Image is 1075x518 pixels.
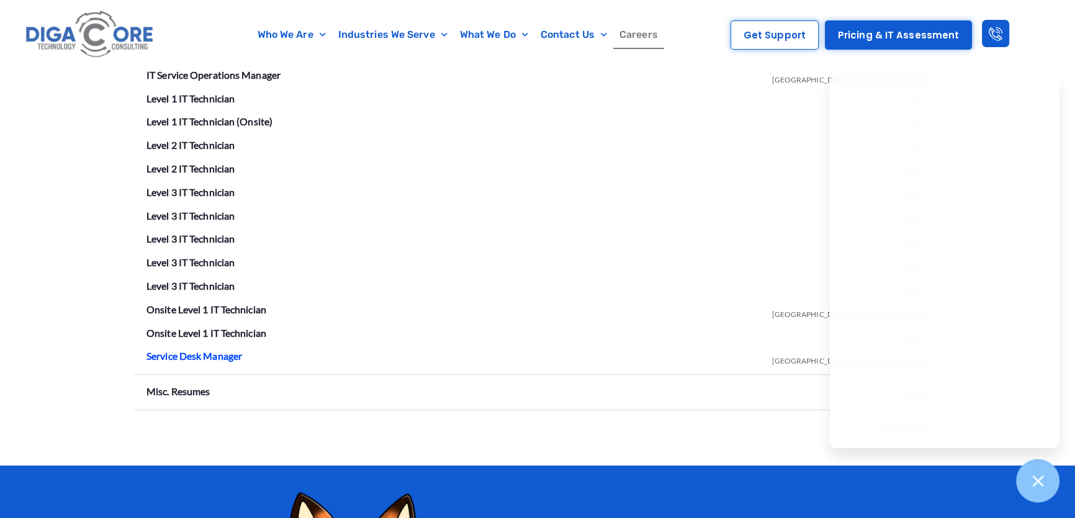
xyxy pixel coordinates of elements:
[251,20,332,49] a: Who We Are
[146,327,266,339] a: Onsite Level 1 IT Technician
[22,6,158,63] img: Digacore logo 1
[771,66,929,89] span: [GEOGRAPHIC_DATA], [GEOGRAPHIC_DATA]
[731,20,819,50] a: Get Support
[146,233,235,244] a: Level 3 IT Technician
[838,30,959,40] span: Pricing & IT Assessment
[146,280,235,292] a: Level 3 IT Technician
[771,347,929,370] span: [GEOGRAPHIC_DATA], [GEOGRAPHIC_DATA]
[146,163,235,174] a: Level 2 IT Technician
[771,300,929,324] span: [GEOGRAPHIC_DATA], [GEOGRAPHIC_DATA]
[146,350,242,362] a: Service Desk Manager
[534,20,613,49] a: Contact Us
[146,256,235,268] a: Level 3 IT Technician
[213,20,702,49] nav: Menu
[146,115,272,127] a: Level 1 IT Technician (Onsite)
[146,303,266,315] a: Onsite Level 1 IT Technician
[744,30,806,40] span: Get Support
[613,20,664,49] a: Careers
[825,20,972,50] a: Pricing & IT Assessment
[454,20,534,49] a: What We Do
[146,385,210,397] a: Misc. Resumes
[146,210,235,221] a: Level 3 IT Technician
[332,20,454,49] a: Industries We Serve
[146,186,235,198] a: Level 3 IT Technician
[146,139,235,151] a: Level 2 IT Technician
[146,69,281,81] a: IT Service Operations Manager
[146,92,235,104] a: Level 1 IT Technician
[134,416,935,434] div: Powered by
[830,76,1059,448] iframe: Chatgenie Messenger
